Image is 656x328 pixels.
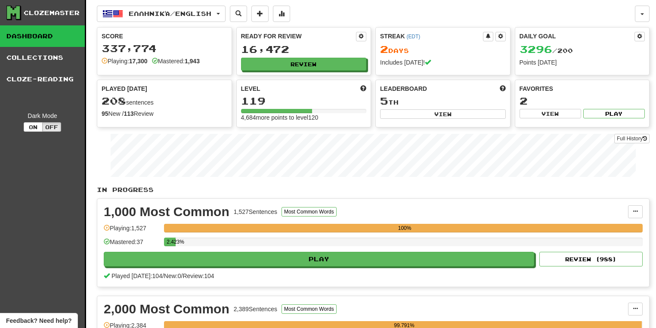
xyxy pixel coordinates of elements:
div: 119 [241,96,367,106]
div: sentences [102,96,227,107]
button: Ελληνικά/English [97,6,226,22]
div: 16,472 [241,44,367,55]
button: View [380,109,506,119]
div: 2 [520,96,645,106]
span: Review: 104 [183,272,214,279]
button: Search sentences [230,6,247,22]
div: Playing: 1,527 [104,224,160,238]
div: Ready for Review [241,32,356,40]
div: 100% [167,224,643,232]
strong: 17,300 [129,58,148,65]
div: Score [102,32,227,40]
strong: 1,943 [185,58,200,65]
div: Streak [380,32,483,40]
span: This week in points, UTC [500,84,506,93]
div: 1,000 Most Common [104,205,229,218]
button: Most Common Words [282,304,337,314]
div: Points [DATE] [520,58,645,67]
div: 2,389 Sentences [234,305,277,313]
button: Off [42,122,61,132]
div: Dark Mode [6,111,78,120]
strong: 95 [102,110,108,117]
div: 2.423% [167,238,176,246]
div: th [380,96,506,107]
button: More stats [273,6,290,22]
span: 5 [380,95,388,107]
div: Includes [DATE]! [380,58,506,67]
div: Daily Goal [520,32,635,41]
div: 337,774 [102,43,227,54]
button: Play [104,252,534,266]
a: Full History [614,134,650,143]
div: Playing: [102,57,148,65]
span: / [162,272,164,279]
div: Day s [380,44,506,55]
span: Leaderboard [380,84,427,93]
button: Play [583,109,645,118]
p: In Progress [97,186,650,194]
span: / [181,272,183,279]
span: Open feedback widget [6,316,71,325]
span: Level [241,84,260,93]
span: Played [DATE]: 104 [111,272,162,279]
button: Review [241,58,367,71]
span: 3296 [520,43,552,55]
button: Most Common Words [282,207,337,217]
div: New / Review [102,109,227,118]
span: 208 [102,95,126,107]
span: / 200 [520,47,573,54]
button: View [520,109,581,118]
strong: 113 [124,110,133,117]
div: Mastered: 37 [104,238,160,252]
div: 1,527 Sentences [234,207,277,216]
a: (EDT) [406,34,420,40]
button: Add sentence to collection [251,6,269,22]
button: On [24,122,43,132]
span: Score more points to level up [360,84,366,93]
button: Review (988) [539,252,643,266]
div: Mastered: [152,57,200,65]
span: Played [DATE] [102,84,147,93]
span: Ελληνικά / English [129,10,211,17]
div: Favorites [520,84,645,93]
div: 2,000 Most Common [104,303,229,316]
span: 2 [380,43,388,55]
span: New: 0 [164,272,181,279]
div: 4,684 more points to level 120 [241,113,367,122]
div: Clozemaster [24,9,80,17]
